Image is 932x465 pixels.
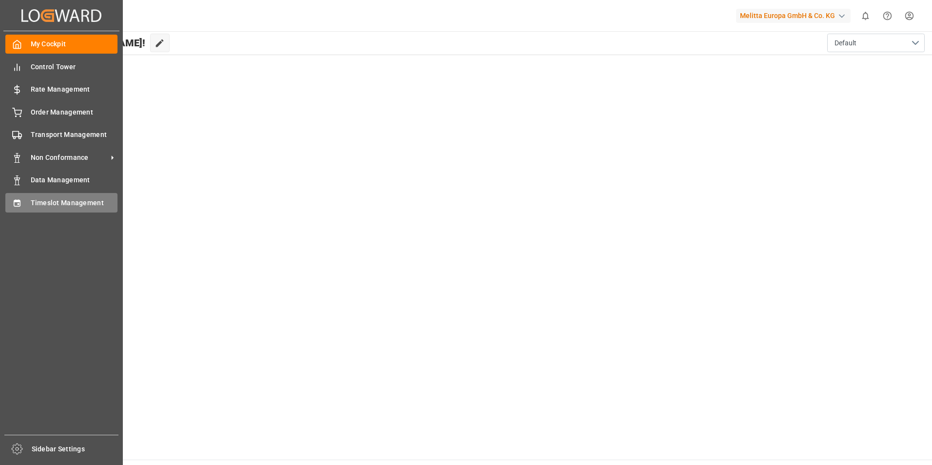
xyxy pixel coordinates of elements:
[5,125,117,144] a: Transport Management
[31,130,118,140] span: Transport Management
[736,6,854,25] button: Melitta Europa GmbH & Co. KG
[854,5,876,27] button: show 0 new notifications
[31,39,118,49] span: My Cockpit
[827,34,925,52] button: open menu
[5,35,117,54] a: My Cockpit
[835,38,856,48] span: Default
[876,5,898,27] button: Help Center
[5,193,117,212] a: Timeslot Management
[31,62,118,72] span: Control Tower
[31,198,118,208] span: Timeslot Management
[31,175,118,185] span: Data Management
[31,84,118,95] span: Rate Management
[32,444,119,454] span: Sidebar Settings
[31,107,118,117] span: Order Management
[40,34,145,52] span: Hello [PERSON_NAME]!
[736,9,851,23] div: Melitta Europa GmbH & Co. KG
[5,80,117,99] a: Rate Management
[5,171,117,190] a: Data Management
[5,102,117,121] a: Order Management
[31,153,108,163] span: Non Conformance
